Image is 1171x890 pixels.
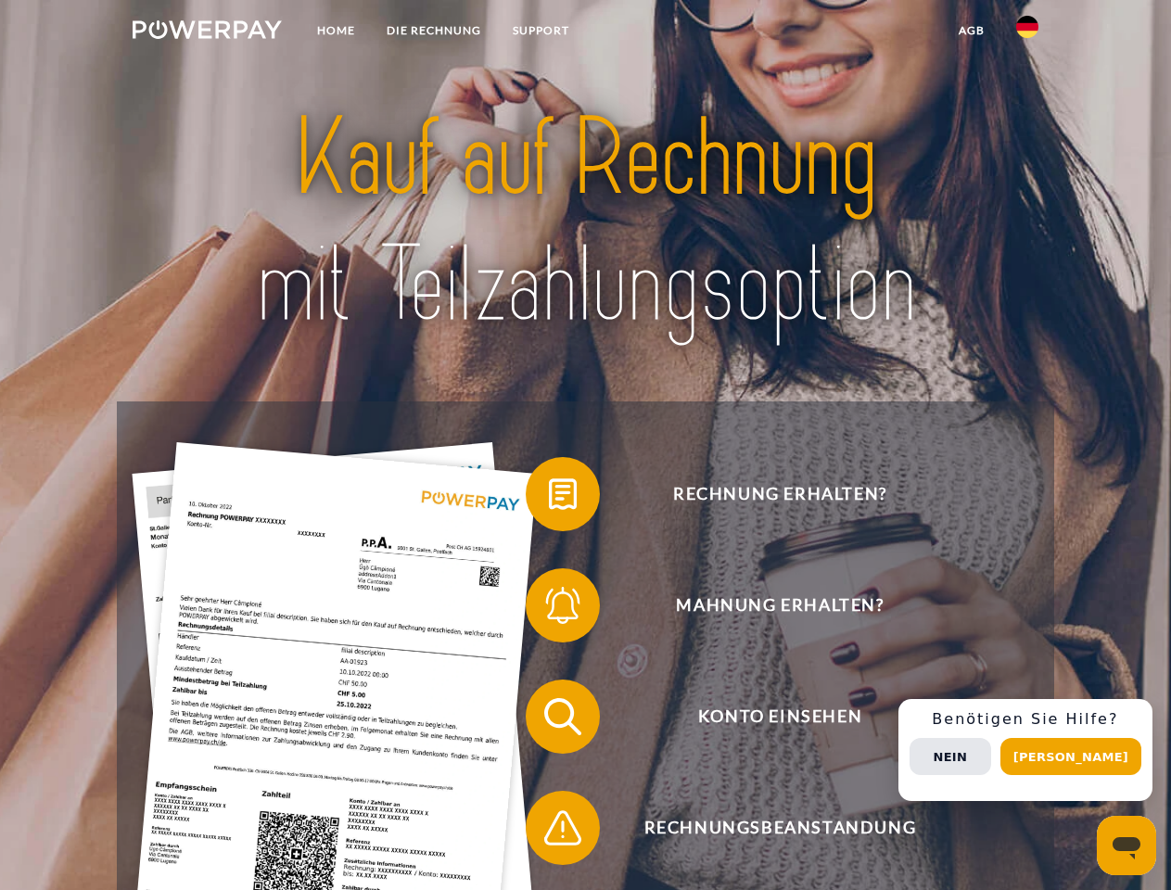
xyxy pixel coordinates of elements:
button: Mahnung erhalten? [526,568,1008,642]
a: SUPPORT [497,14,585,47]
span: Mahnung erhalten? [553,568,1007,642]
img: qb_warning.svg [540,805,586,851]
img: qb_bill.svg [540,471,586,517]
img: title-powerpay_de.svg [177,89,994,355]
span: Rechnung erhalten? [553,457,1007,531]
span: Rechnungsbeanstandung [553,791,1007,865]
div: Schnellhilfe [898,699,1152,801]
h3: Benötigen Sie Hilfe? [910,710,1141,729]
button: Rechnung erhalten? [526,457,1008,531]
button: [PERSON_NAME] [1000,738,1141,775]
button: Nein [910,738,991,775]
a: Home [301,14,371,47]
button: Konto einsehen [526,680,1008,754]
button: Rechnungsbeanstandung [526,791,1008,865]
span: Konto einsehen [553,680,1007,754]
img: de [1016,16,1038,38]
a: agb [943,14,1000,47]
iframe: Schaltfläche zum Öffnen des Messaging-Fensters [1097,816,1156,875]
img: qb_bell.svg [540,582,586,629]
img: logo-powerpay-white.svg [133,20,282,39]
img: qb_search.svg [540,693,586,740]
a: DIE RECHNUNG [371,14,497,47]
